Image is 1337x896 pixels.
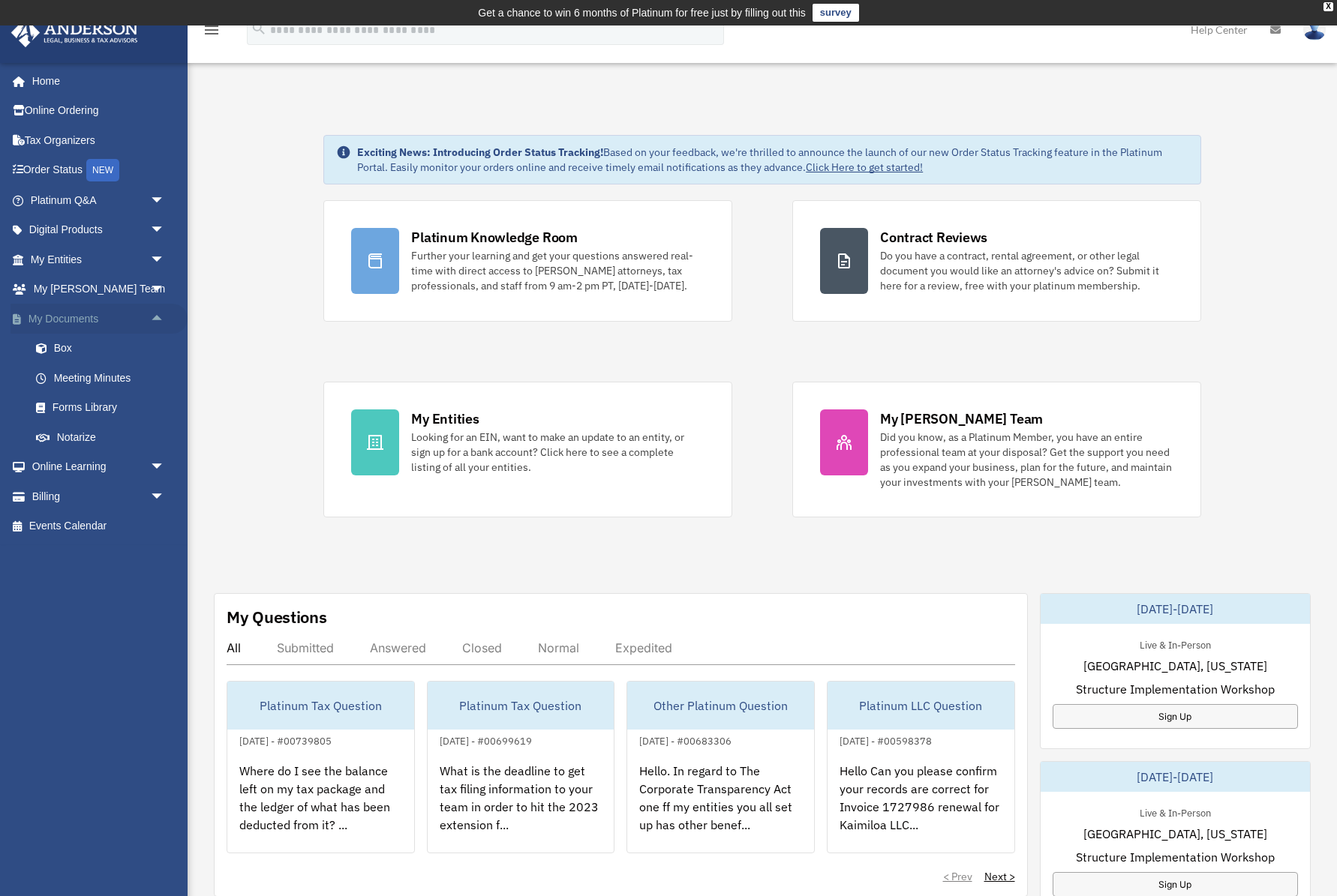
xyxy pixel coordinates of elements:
a: Other Platinum Question[DATE] - #00683306Hello. In regard to The Corporate Transparency Act one f... [626,681,815,853]
span: arrow_drop_down [150,452,180,483]
div: Do you have a contract, rental agreement, or other legal document you would like an attorney's ad... [880,248,1173,293]
span: arrow_drop_down [150,274,180,305]
div: NEW [86,159,119,181]
div: Platinum Knowledge Room [411,228,578,247]
div: [DATE]-[DATE] [1041,762,1311,792]
a: menu [203,26,221,39]
div: Did you know, as a Platinum Member, you have an entire professional team at your disposal? Get th... [880,430,1173,490]
a: Platinum Q&Aarrow_drop_down [11,185,188,215]
a: Platinum Tax Question[DATE] - #00739805Where do I see the balance left on my tax package and the ... [227,681,415,853]
a: survey [813,4,859,22]
span: arrow_drop_down [150,481,180,512]
div: Live & In-Person [1128,636,1223,652]
div: My [PERSON_NAME] Team [880,409,1043,428]
a: Platinum LLC Question[DATE] - #00598378Hello Can you please confirm your records are correct for ... [827,681,1015,853]
div: [DATE] - #00598378 [828,732,944,748]
a: My Documentsarrow_drop_up [11,304,188,334]
div: [DATE]-[DATE] [1041,594,1311,624]
div: Normal [538,640,579,655]
a: Billingarrow_drop_down [11,481,188,511]
div: Based on your feedback, we're thrilled to announce the launch of our new Order Status Tracking fe... [357,145,1188,175]
a: Next > [984,869,1015,884]
span: arrow_drop_down [150,215,180,246]
div: [DATE] - #00699619 [428,732,544,748]
span: [GEOGRAPHIC_DATA], [US_STATE] [1083,657,1267,675]
div: All [227,640,241,655]
div: My Questions [227,606,327,628]
a: Online Learningarrow_drop_down [11,452,188,482]
a: Click Here to get started! [806,160,923,174]
div: Answered [370,640,426,655]
a: Platinum Tax Question[DATE] - #00699619What is the deadline to get tax filing information to your... [427,681,615,853]
a: Forms Library [21,393,188,423]
span: arrow_drop_up [150,304,180,334]
img: User Pic [1303,19,1326,40]
a: Events Calendar [11,511,188,541]
div: Closed [462,640,502,655]
img: Anderson Advisors Platinum Portal [7,18,143,47]
div: What is the deadline to get tax filing information to your team in order to hit the 2023 extensio... [428,750,614,867]
div: My Entities [411,409,479,428]
a: Home [11,66,180,96]
div: Hello. In regard to The Corporate Transparency Act one ff my entities you all set up has other be... [627,750,814,867]
a: My [PERSON_NAME] Teamarrow_drop_down [11,274,188,304]
div: Submitted [277,640,334,655]
div: Other Platinum Question [627,682,814,730]
span: Structure Implementation Workshop [1076,848,1275,866]
div: close [1323,2,1333,11]
a: My [PERSON_NAME] Team Did you know, as a Platinum Member, you have an entire professional team at... [792,382,1201,517]
div: Looking for an EIN, want to make an update to an entity, or sign up for a bank account? Click her... [411,430,705,475]
a: My Entities Looking for an EIN, want to make an update to an entity, or sign up for a bank accoun... [323,382,732,517]
div: Where do I see the balance left on my tax package and the ledger of what has been deducted from i... [227,750,414,867]
a: Contract Reviews Do you have a contract, rental agreement, or other legal document you would like... [792,200,1201,322]
div: Live & In-Person [1128,804,1223,820]
span: arrow_drop_down [150,244,180,275]
div: Further your learning and get your questions answered real-time with direct access to [PERSON_NAM... [411,248,705,293]
div: Platinum Tax Question [227,682,414,730]
span: [GEOGRAPHIC_DATA], [US_STATE] [1083,825,1267,843]
a: Notarize [21,422,188,452]
div: [DATE] - #00739805 [227,732,344,748]
a: Order StatusNEW [11,155,188,186]
i: menu [203,21,221,39]
a: Online Ordering [11,96,188,126]
div: Platinum LLC Question [828,682,1014,730]
a: Tax Organizers [11,125,188,155]
div: Hello Can you please confirm your records are correct for Invoice 1727986 renewal for Kaimiloa LL... [828,750,1014,867]
a: Meeting Minutes [21,363,188,393]
div: Expedited [615,640,672,655]
strong: Exciting News: Introducing Order Status Tracking! [357,145,603,159]
div: Get a chance to win 6 months of Platinum for free just by filling out this [478,4,806,22]
span: arrow_drop_down [150,185,180,216]
div: [DATE] - #00683306 [627,732,744,748]
a: Box [21,334,188,364]
a: Platinum Knowledge Room Further your learning and get your questions answered real-time with dire... [323,200,732,322]
a: Sign Up [1053,704,1299,729]
i: search [251,20,267,37]
div: Platinum Tax Question [428,682,614,730]
span: Structure Implementation Workshop [1076,680,1275,698]
a: Digital Productsarrow_drop_down [11,215,188,245]
div: Contract Reviews [880,228,987,247]
a: My Entitiesarrow_drop_down [11,244,188,274]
